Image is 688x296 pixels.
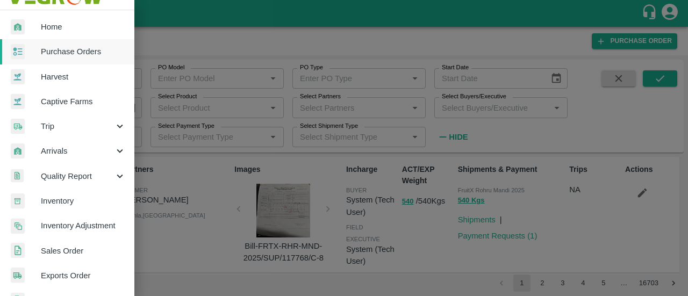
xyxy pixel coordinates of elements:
[11,169,24,183] img: qualityReport
[41,145,114,157] span: Arrivals
[41,270,126,281] span: Exports Order
[41,120,114,132] span: Trip
[41,245,126,257] span: Sales Order
[11,44,25,60] img: reciept
[41,96,126,107] span: Captive Farms
[41,71,126,83] span: Harvest
[11,193,25,209] img: whInventory
[11,243,25,258] img: sales
[11,268,25,283] img: shipments
[41,220,126,232] span: Inventory Adjustment
[41,21,126,33] span: Home
[41,46,126,57] span: Purchase Orders
[11,143,25,159] img: whArrival
[11,119,25,134] img: delivery
[11,19,25,35] img: whArrival
[41,170,114,182] span: Quality Report
[41,195,126,207] span: Inventory
[11,93,25,110] img: harvest
[11,218,25,234] img: inventory
[11,69,25,85] img: harvest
